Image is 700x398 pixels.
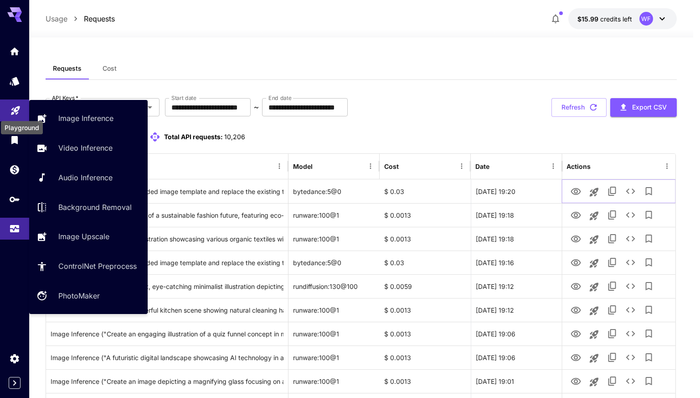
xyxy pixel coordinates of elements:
[268,94,291,102] label: End date
[9,134,20,146] div: Library
[51,370,283,393] div: Click to copy prompt
[51,275,283,298] div: Click to copy prompt
[585,373,603,391] button: Launch in playground
[585,302,603,320] button: Launch in playground
[639,348,658,367] button: Add to library
[58,113,113,124] p: Image Inference
[29,137,148,159] a: Video Inference
[84,13,115,24] p: Requests
[288,227,380,251] div: runware:100@1
[471,346,562,369] div: 22 Sep, 2025 19:06
[380,369,471,393] div: $ 0.0013
[288,251,380,274] div: bytedance:5@0
[9,194,20,205] div: API Keys
[603,301,621,319] button: Copy TaskUUID
[380,251,471,274] div: $ 0.03
[585,230,603,249] button: Launch in playground
[9,46,20,57] div: Home
[621,348,639,367] button: See details
[471,322,562,346] div: 22 Sep, 2025 19:06
[566,182,585,200] button: View
[10,102,21,113] div: Playground
[471,203,562,227] div: 22 Sep, 2025 19:18
[603,230,621,248] button: Copy TaskUUID
[380,227,471,251] div: $ 0.0013
[29,285,148,307] a: PhotoMaker
[600,15,632,23] span: credits left
[58,290,100,301] p: PhotoMaker
[51,298,283,322] div: Click to copy prompt
[455,160,468,173] button: Menu
[475,162,489,170] div: Date
[566,372,585,390] button: View
[293,162,313,170] div: Model
[566,324,585,343] button: View
[273,160,286,173] button: Menu
[53,64,82,73] span: Requests
[51,346,283,369] div: Click to copy prompt
[29,255,148,278] a: ControlNet Preprocess
[46,13,67,24] p: Usage
[9,161,20,173] div: Wallet
[288,298,380,322] div: runware:100@1
[9,353,20,364] div: Settings
[639,206,658,224] button: Add to library
[621,325,639,343] button: See details
[51,251,283,274] div: Click to copy prompt
[9,75,20,87] div: Models
[566,205,585,224] button: View
[585,254,603,272] button: Launch in playground
[603,372,621,390] button: Copy TaskUUID
[566,162,591,170] div: Actions
[471,298,562,322] div: 22 Sep, 2025 19:12
[566,300,585,319] button: View
[51,227,283,251] div: Click to copy prompt
[58,231,109,242] p: Image Upscale
[660,160,673,173] button: Menu
[380,203,471,227] div: $ 0.0013
[52,94,78,102] label: API Keys
[46,13,115,24] nav: breadcrumb
[400,160,412,173] button: Sort
[585,278,603,296] button: Launch in playground
[621,230,639,248] button: See details
[566,229,585,248] button: View
[380,298,471,322] div: $ 0.0013
[288,322,380,346] div: runware:100@1
[547,160,560,173] button: Menu
[639,182,658,200] button: Add to library
[314,160,326,173] button: Sort
[9,377,21,389] button: Expand sidebar
[603,325,621,343] button: Copy TaskUUID
[51,180,283,203] div: Click to copy prompt
[603,182,621,200] button: Copy TaskUUID
[103,64,117,73] span: Cost
[621,301,639,319] button: See details
[603,206,621,224] button: Copy TaskUUID
[254,102,259,113] p: ~
[364,160,377,173] button: Menu
[471,369,562,393] div: 22 Sep, 2025 19:01
[380,274,471,298] div: $ 0.0059
[585,349,603,367] button: Launch in playground
[621,277,639,295] button: See details
[566,348,585,367] button: View
[585,183,603,201] button: Launch in playground
[29,225,148,248] a: Image Upscale
[471,274,562,298] div: 22 Sep, 2025 19:12
[639,325,658,343] button: Add to library
[9,220,20,231] div: Usage
[384,162,399,170] div: Cost
[171,94,196,102] label: Start date
[621,253,639,272] button: See details
[639,301,658,319] button: Add to library
[51,322,283,346] div: Click to copy prompt
[639,253,658,272] button: Add to library
[380,346,471,369] div: $ 0.0013
[29,196,148,218] a: Background Removal
[288,369,380,393] div: runware:100@1
[58,261,137,272] p: ControlNet Preprocess
[471,179,562,203] div: 22 Sep, 2025 19:20
[29,107,148,130] a: Image Inference
[288,179,380,203] div: bytedance:5@0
